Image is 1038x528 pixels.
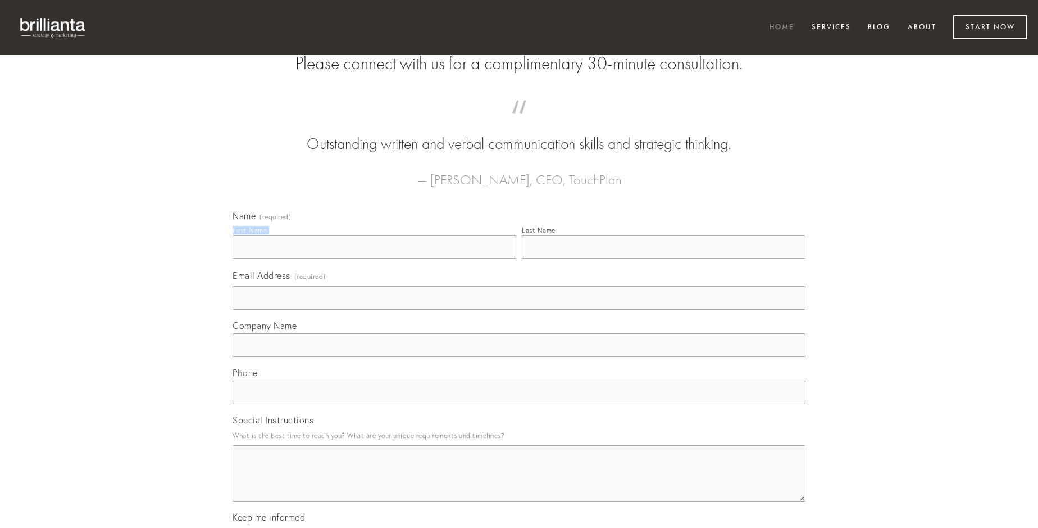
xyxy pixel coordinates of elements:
[953,15,1027,39] a: Start Now
[251,111,787,133] span: “
[233,512,305,523] span: Keep me informed
[233,53,805,74] h2: Please connect with us for a complimentary 30-minute consultation.
[861,19,898,37] a: Blog
[11,11,95,44] img: brillianta - research, strategy, marketing
[259,214,291,220] span: (required)
[233,367,258,378] span: Phone
[233,270,290,281] span: Email Address
[804,19,858,37] a: Services
[294,269,326,284] span: (required)
[900,19,944,37] a: About
[522,226,556,234] div: Last Name
[233,414,313,426] span: Special Instructions
[233,428,805,443] p: What is the best time to reach you? What are your unique requirements and timelines?
[233,210,256,222] span: Name
[251,155,787,191] figcaption: — [PERSON_NAME], CEO, TouchPlan
[233,320,297,331] span: Company Name
[762,19,802,37] a: Home
[233,226,267,234] div: First Name
[251,111,787,155] blockquote: Outstanding written and verbal communication skills and strategic thinking.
